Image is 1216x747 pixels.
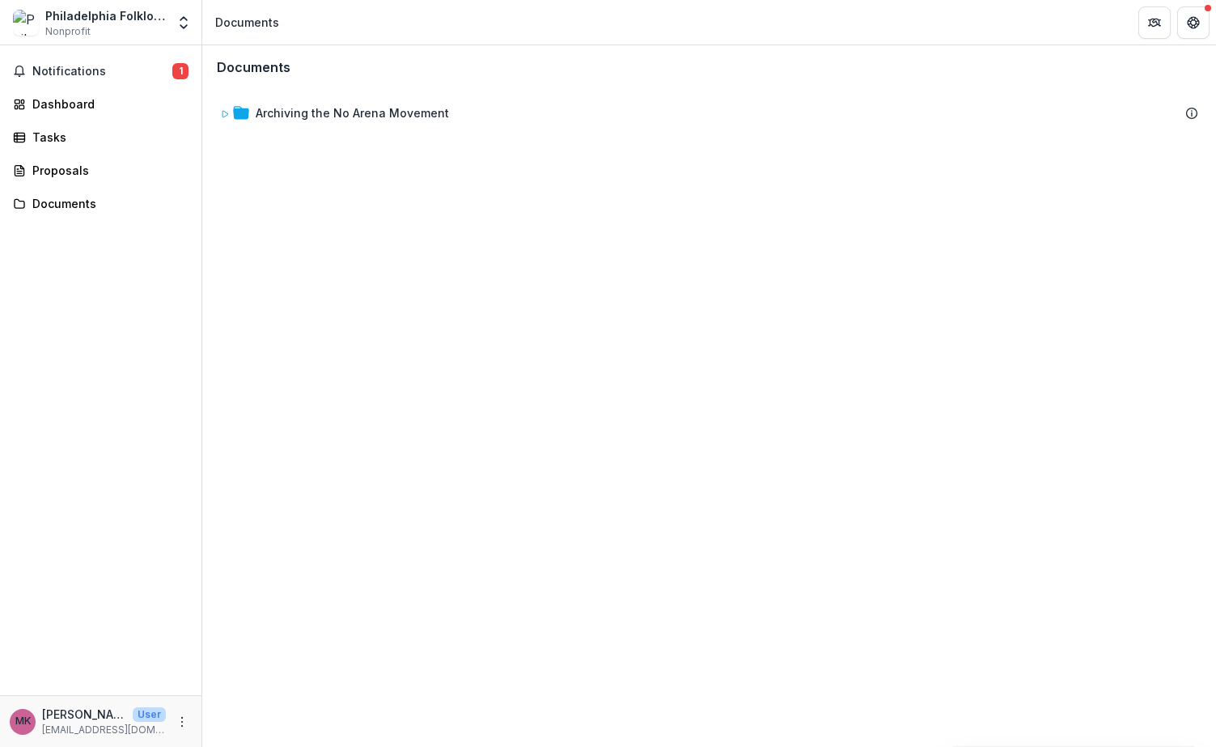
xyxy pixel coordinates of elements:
button: Get Help [1177,6,1210,39]
img: Philadelphia Folklore Project [13,10,39,36]
p: [PERSON_NAME] [42,706,126,723]
button: Open entity switcher [172,6,195,39]
div: Documents [32,195,182,212]
a: Documents [6,190,195,217]
a: Tasks [6,124,195,151]
p: [EMAIL_ADDRESS][DOMAIN_NAME] [42,723,166,737]
div: Archiving the No Arena Movement [214,98,1205,128]
h3: Documents [217,60,290,75]
p: User [133,707,166,722]
div: Philadelphia Folklore Project [45,7,166,24]
button: Notifications1 [6,58,195,84]
span: Nonprofit [45,24,91,39]
nav: breadcrumb [209,11,286,34]
span: 1 [172,63,189,79]
div: Dashboard [32,95,182,112]
div: Archiving the No Arena Movement [256,104,449,121]
span: Notifications [32,65,172,79]
div: Documents [215,14,279,31]
a: Dashboard [6,91,195,117]
button: More [172,712,192,732]
div: Tasks [32,129,182,146]
div: Proposals [32,162,182,179]
div: Mia Kang [15,716,31,727]
button: Partners [1138,6,1171,39]
a: Proposals [6,157,195,184]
